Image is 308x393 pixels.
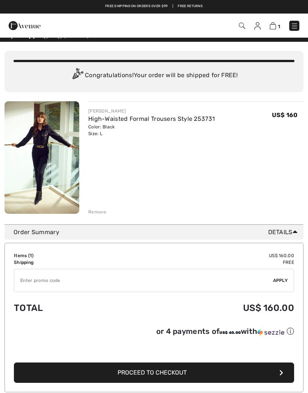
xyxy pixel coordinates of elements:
[278,24,280,29] span: 1
[14,68,294,83] div: Congratulations! Your order will be shipped for FREE!
[66,29,68,38] span: 1
[14,269,273,292] input: Promo code
[291,22,298,30] img: Menu
[239,23,245,29] img: Search
[9,18,41,33] img: 1ère Avenue
[118,369,187,376] span: Proceed to Checkout
[156,326,294,337] div: or 4 payments of with
[30,253,32,258] span: 1
[219,331,241,335] span: US$ 40.00
[5,30,89,38] span: My Shopping Bag ( Items)
[14,339,294,360] iframe: PayPal-paypal
[178,4,203,9] a: Free Returns
[14,326,294,339] div: or 4 payments ofUS$ 40.00withSezzle Click to learn more about Sezzle
[5,101,79,214] img: High-Waisted Formal Trousers Style 253731
[14,228,300,237] div: Order Summary
[116,252,294,259] td: US$ 160.00
[116,259,294,266] td: Free
[14,295,116,321] td: Total
[88,108,215,114] div: [PERSON_NAME]
[270,21,280,30] a: 1
[254,22,261,30] img: My Info
[270,22,276,29] img: Shopping Bag
[14,259,116,266] td: Shipping
[70,68,85,83] img: Congratulation2.svg
[88,209,107,215] div: Remove
[14,252,116,259] td: Items ( )
[268,228,300,237] span: Details
[9,21,41,29] a: 1ère Avenue
[14,363,294,383] button: Proceed to Checkout
[257,329,284,336] img: Sezzle
[88,123,215,137] div: Color: Black Size: L
[105,4,168,9] a: Free shipping on orders over $99
[116,295,294,321] td: US$ 160.00
[88,115,215,122] a: High-Waisted Formal Trousers Style 253731
[272,111,297,119] span: US$ 160
[273,277,288,284] span: Apply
